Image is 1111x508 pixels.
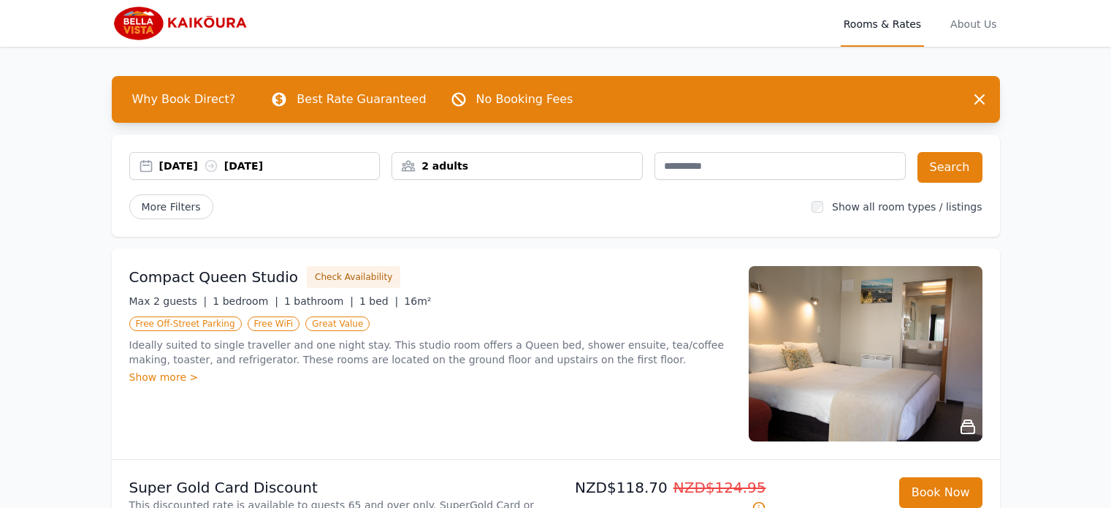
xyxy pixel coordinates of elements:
[129,477,550,498] p: Super Gold Card Discount
[248,316,300,331] span: Free WiFi
[129,370,731,384] div: Show more >
[305,316,370,331] span: Great Value
[213,295,278,307] span: 1 bedroom |
[832,201,982,213] label: Show all room types / listings
[392,159,642,173] div: 2 adults
[917,152,982,183] button: Search
[129,295,207,307] span: Max 2 guests |
[129,338,731,367] p: Ideally suited to single traveller and one night stay. This studio room offers a Queen bed, showe...
[112,6,253,41] img: Bella Vista Kaikoura
[159,159,380,173] div: [DATE] [DATE]
[284,295,354,307] span: 1 bathroom |
[129,267,299,287] h3: Compact Queen Studio
[359,295,398,307] span: 1 bed |
[297,91,426,108] p: Best Rate Guaranteed
[129,316,242,331] span: Free Off-Street Parking
[673,479,766,496] span: NZD$124.95
[404,295,431,307] span: 16m²
[476,91,573,108] p: No Booking Fees
[129,194,213,219] span: More Filters
[307,266,400,288] button: Check Availability
[121,85,248,114] span: Why Book Direct?
[899,477,982,508] button: Book Now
